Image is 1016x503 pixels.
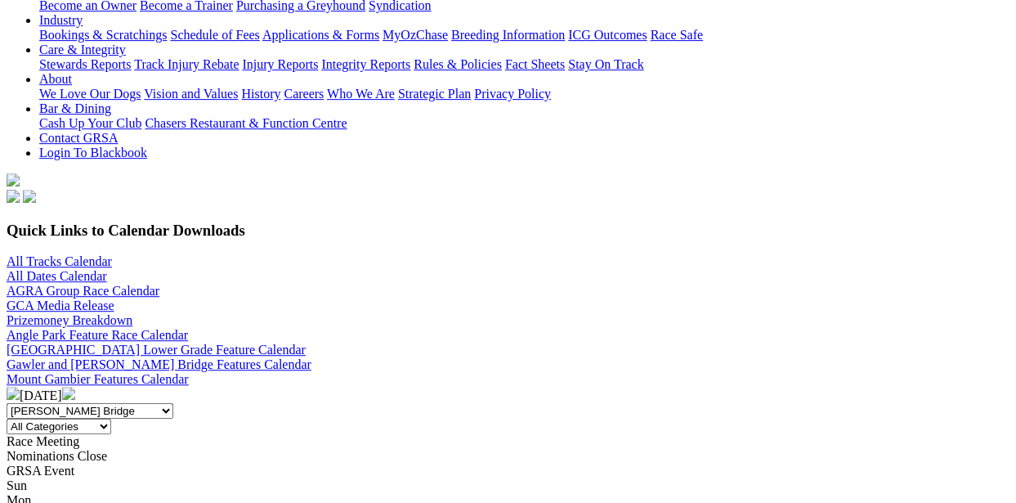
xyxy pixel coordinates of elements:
[7,254,112,268] a: All Tracks Calendar
[39,57,131,71] a: Stewards Reports
[39,72,72,86] a: About
[39,28,1009,43] div: Industry
[39,13,83,27] a: Industry
[505,57,565,71] a: Fact Sheets
[7,173,20,186] img: logo-grsa-white.png
[241,87,280,101] a: History
[7,387,20,400] img: chevron-left-pager-white.svg
[39,87,1009,101] div: About
[7,313,132,327] a: Prizemoney Breakdown
[170,28,259,42] a: Schedule of Fees
[39,131,118,145] a: Contact GRSA
[398,87,471,101] a: Strategic Plan
[7,387,1009,403] div: [DATE]
[145,116,347,130] a: Chasers Restaurant & Function Centre
[7,343,306,357] a: [GEOGRAPHIC_DATA] Lower Grade Feature Calendar
[39,116,1009,131] div: Bar & Dining
[650,28,702,42] a: Race Safe
[474,87,551,101] a: Privacy Policy
[321,57,410,71] a: Integrity Reports
[7,434,1009,449] div: Race Meeting
[23,190,36,203] img: twitter.svg
[7,328,188,342] a: Angle Park Feature Race Calendar
[39,146,147,159] a: Login To Blackbook
[39,116,141,130] a: Cash Up Your Club
[327,87,395,101] a: Who We Are
[7,478,1009,493] div: Sun
[7,464,1009,478] div: GRSA Event
[242,57,318,71] a: Injury Reports
[568,57,643,71] a: Stay On Track
[39,57,1009,72] div: Care & Integrity
[383,28,448,42] a: MyOzChase
[284,87,324,101] a: Careers
[451,28,565,42] a: Breeding Information
[39,43,126,56] a: Care & Integrity
[39,87,141,101] a: We Love Our Dogs
[7,269,107,283] a: All Dates Calendar
[7,284,159,298] a: AGRA Group Race Calendar
[39,28,167,42] a: Bookings & Scratchings
[7,222,1009,240] h3: Quick Links to Calendar Downloads
[414,57,502,71] a: Rules & Policies
[262,28,379,42] a: Applications & Forms
[7,357,311,371] a: Gawler and [PERSON_NAME] Bridge Features Calendar
[144,87,238,101] a: Vision and Values
[134,57,239,71] a: Track Injury Rebate
[7,372,189,386] a: Mount Gambier Features Calendar
[62,387,75,400] img: chevron-right-pager-white.svg
[7,449,1009,464] div: Nominations Close
[7,190,20,203] img: facebook.svg
[568,28,647,42] a: ICG Outcomes
[7,299,114,312] a: GCA Media Release
[39,101,111,115] a: Bar & Dining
